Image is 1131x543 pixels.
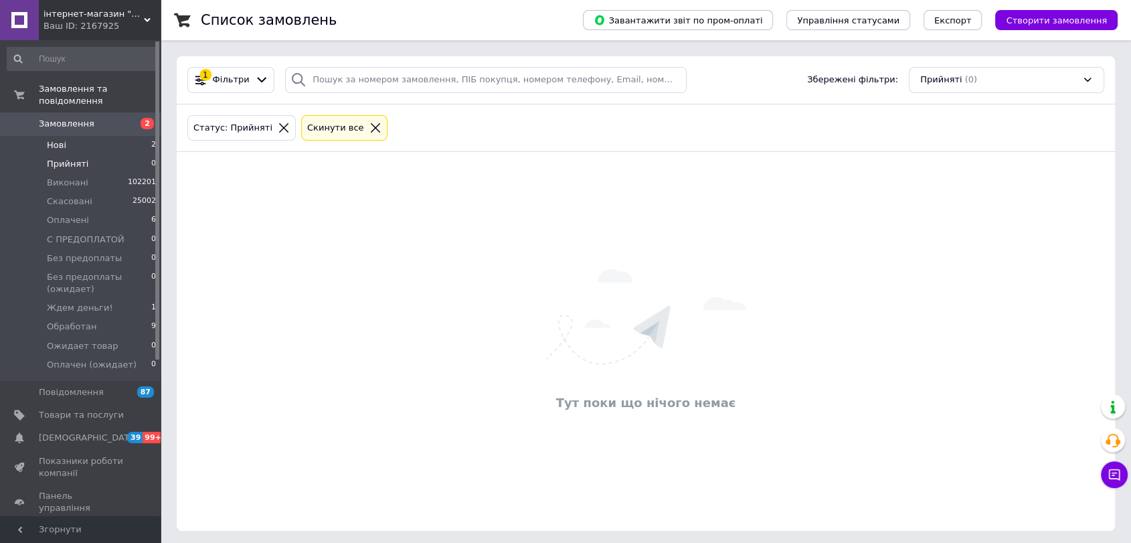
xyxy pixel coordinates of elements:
span: 102201 [128,177,156,189]
button: Чат з покупцем [1101,461,1128,488]
h1: Список замовлень [201,12,337,28]
span: [DEMOGRAPHIC_DATA] [39,432,138,444]
span: 0 [151,158,156,170]
div: 1 [199,69,211,81]
span: 2 [151,139,156,151]
span: Ожидает товар [47,340,118,352]
div: Cкинути все [304,121,367,135]
span: Повідомлення [39,386,104,398]
span: Замовлення [39,118,94,130]
span: Панель управління [39,490,124,514]
span: 0 [151,340,156,352]
span: Фільтри [213,74,250,86]
span: 25002 [133,196,156,208]
button: Експорт [924,10,982,30]
span: Без предоплаты [47,252,122,264]
span: Збережені фільтри: [807,74,898,86]
span: Прийняті [47,158,88,170]
span: Показники роботи компанії [39,455,124,479]
span: Завантажити звіт по пром-оплаті [594,14,762,26]
span: 2 [141,118,154,129]
span: C ПРЕДОПЛАТОЙ [47,234,124,246]
span: Виконані [47,177,88,189]
span: Оплачені [47,214,89,226]
span: 0 [151,252,156,264]
span: 0 [151,234,156,246]
span: 9 [151,321,156,333]
span: Без предоплаты (ожидает) [47,271,151,295]
span: 87 [137,386,154,398]
button: Створити замовлення [995,10,1118,30]
span: Ждем деньги! [47,302,113,314]
span: 1 [151,302,156,314]
span: (0) [964,74,976,84]
span: Оплачен (ожидает) [47,359,137,371]
span: Експорт [934,15,972,25]
span: 0 [151,271,156,295]
span: Замовлення та повідомлення [39,83,161,107]
span: інтернет-магазин "BestNail" [43,8,144,20]
span: 99+ [143,432,165,443]
a: Створити замовлення [982,15,1118,25]
div: Тут поки що нічого немає [183,394,1108,411]
span: Обработан [47,321,96,333]
span: 6 [151,214,156,226]
div: Ваш ID: 2167925 [43,20,161,32]
span: Створити замовлення [1006,15,1107,25]
button: Управління статусами [786,10,910,30]
span: Управління статусами [797,15,899,25]
span: Нові [47,139,66,151]
span: 0 [151,359,156,371]
span: Прийняті [920,74,962,86]
input: Пошук [7,47,157,71]
button: Завантажити звіт по пром-оплаті [583,10,773,30]
span: Товари та послуги [39,409,124,421]
span: 39 [127,432,143,443]
input: Пошук за номером замовлення, ПІБ покупця, номером телефону, Email, номером накладної [285,67,687,93]
div: Статус: Прийняті [191,121,275,135]
span: Скасовані [47,196,92,208]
